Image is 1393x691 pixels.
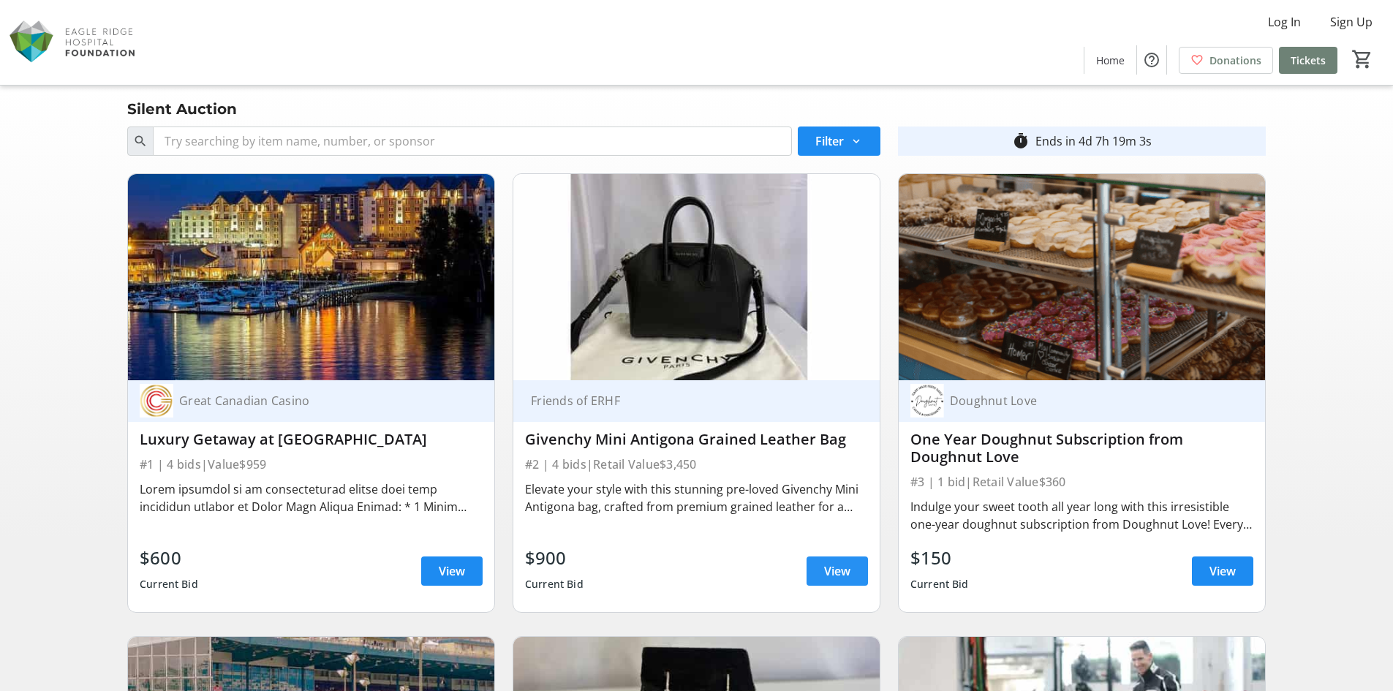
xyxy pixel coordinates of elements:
div: #3 | 1 bid | Retail Value $360 [910,472,1253,492]
button: Help [1137,45,1166,75]
img: Givenchy Mini Antigona Grained Leather Bag [513,174,880,380]
button: Filter [798,127,880,156]
mat-icon: timer_outline [1012,132,1030,150]
a: View [421,556,483,586]
img: Eagle Ridge Hospital Foundation's Logo [9,6,139,79]
a: Donations [1179,47,1273,74]
div: Lorem ipsumdol si am consecteturad elitse doei temp incididun utlabor et Dolor Magn Aliqua Enimad... [140,480,483,516]
span: Home [1096,53,1125,68]
span: View [439,562,465,580]
img: Doughnut Love [910,384,944,418]
a: View [807,556,868,586]
img: One Year Doughnut Subscription from Doughnut Love [899,174,1265,380]
div: Friends of ERHF [525,393,850,408]
a: Tickets [1279,47,1337,74]
span: View [824,562,850,580]
span: View [1209,562,1236,580]
div: Ends in 4d 7h 19m 3s [1035,132,1152,150]
span: Filter [815,132,844,150]
img: Luxury Getaway at River Rock Casino Resort [128,174,494,380]
button: Cart [1349,46,1375,72]
div: #2 | 4 bids | Retail Value $3,450 [525,454,868,475]
div: Silent Auction [118,97,246,121]
a: Home [1084,47,1136,74]
img: Great Canadian Casino [140,384,173,418]
div: Givenchy Mini Antigona Grained Leather Bag [525,431,868,448]
div: Indulge your sweet tooth all year long with this irresistible one-year doughnut subscription from... [910,498,1253,533]
input: Try searching by item name, number, or sponsor [153,127,792,156]
div: Current Bid [140,571,198,597]
div: Doughnut Love [944,393,1236,408]
div: $900 [525,545,584,571]
div: $150 [910,545,969,571]
button: Sign Up [1318,10,1384,34]
span: Tickets [1291,53,1326,68]
div: Elevate your style with this stunning pre-loved Givenchy Mini Antigona bag, crafted from premium ... [525,480,868,516]
div: #1 | 4 bids | Value $959 [140,454,483,475]
a: View [1192,556,1253,586]
div: Great Canadian Casino [173,393,465,408]
div: $600 [140,545,198,571]
div: Current Bid [910,571,969,597]
div: Current Bid [525,571,584,597]
div: Luxury Getaway at [GEOGRAPHIC_DATA] [140,431,483,448]
span: Donations [1209,53,1261,68]
div: One Year Doughnut Subscription from Doughnut Love [910,431,1253,466]
span: Sign Up [1330,13,1373,31]
button: Log In [1256,10,1313,34]
span: Log In [1268,13,1301,31]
